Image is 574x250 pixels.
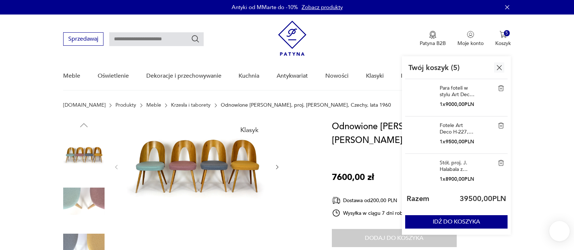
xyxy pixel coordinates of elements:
[171,102,211,108] a: Krzesła i taborety
[500,31,507,38] img: Ikona koszyka
[332,196,419,205] div: Dostawa od 200,00 PLN
[408,63,460,73] p: Twój koszyk ( 5 )
[146,62,221,90] a: Dekoracje i przechowywanie
[332,171,374,184] p: 7600,00 zł
[440,138,476,145] p: 1 x 9500,00 PLN
[332,196,341,205] img: Ikona dostawy
[332,209,419,217] div: Wysyłka w ciągu 7 dni roboczych
[420,40,446,47] p: Patyna B2B
[325,62,349,90] a: Nowości
[440,85,476,98] a: Para foteli w stylu Art Deco projektu [PERSON_NAME] Halabali z lat 30., [GEOGRAPHIC_DATA].
[408,122,434,148] img: Fotele Art Deco H-227, Czechosłowacja, lata 30. ubiegłego wieku. Proj. J. Halabala.
[495,31,511,47] button: 5Koszyk
[420,31,446,47] button: Patyna B2B
[440,160,476,173] a: Stół, proj. J. Halabala z pierwszej poł. XX wieku, Czechosłowacja.
[146,102,161,108] a: Meble
[498,122,504,129] img: Fotele Art Deco H-227, Czechosłowacja, lata 30. ubiegłego wieku. Proj. J. Halabala.
[467,31,474,38] img: Ikonka użytkownika
[504,30,510,36] div: 5
[429,31,436,39] img: Ikona medalu
[498,160,504,166] img: Stół, proj. J. Halabala z pierwszej poł. XX wieku, Czechosłowacja.
[115,102,136,108] a: Produkty
[457,31,484,47] a: Ikonka użytkownikaMoje konto
[127,120,267,213] img: Zdjęcie produktu Odnowione Krzesła Jadalniane, proj. A. Suman, Czechy, lata 1960
[63,32,103,46] button: Sprzedawaj
[460,194,506,204] p: 39500,00 PLN
[221,102,391,108] p: Odnowione [PERSON_NAME], proj. [PERSON_NAME], Czechy, lata 1960
[408,160,434,185] img: Stół, proj. J. Halabala z pierwszej poł. XX wieku, Czechosłowacja.
[63,37,103,42] a: Sprzedawaj
[302,4,343,11] a: Zobacz produkty
[277,62,308,90] a: Antykwariat
[63,62,80,90] a: Meble
[405,220,508,225] a: IDŹ DO KOSZYKA
[498,85,504,91] img: Para foteli w stylu Art Deco projektu J. Halabali z lat 30., Czechy.
[63,134,105,176] img: Zdjęcie produktu Odnowione Krzesła Jadalniane, proj. A. Suman, Czechy, lata 1960
[232,4,298,11] p: Antyki od MMarte do -10%
[440,122,476,135] a: Fotele Art Deco H-227, Czechosłowacja, lata 30. ubiegłego wieku. Proj. J. [GEOGRAPHIC_DATA].
[366,62,384,90] a: Klasyki
[457,31,484,47] button: Moje konto
[98,62,129,90] a: Oświetlenie
[63,102,106,108] a: [DOMAIN_NAME]
[549,221,570,241] iframe: Smartsupp widget button
[495,40,511,47] p: Koszyk
[440,101,476,108] p: 1 x 9000,00 PLN
[278,21,306,56] img: Patyna - sklep z meblami i dekoracjami vintage
[457,40,484,47] p: Moje konto
[401,62,437,90] a: Ikony designu
[405,215,508,229] button: IDŹ DO KOSZYKA
[408,85,434,110] img: Para foteli w stylu Art Deco projektu J. Halabali z lat 30., Czechy.
[63,181,105,222] img: Zdjęcie produktu Odnowione Krzesła Jadalniane, proj. A. Suman, Czechy, lata 1960
[440,176,476,183] p: 1 x 8900,00 PLN
[407,194,429,204] p: Razem
[191,34,200,43] button: Szukaj
[239,62,259,90] a: Kuchnia
[495,63,504,72] img: Ikona krzyżyka
[332,120,511,147] h1: Odnowione [PERSON_NAME], proj. [PERSON_NAME], Czechy, lata 1960
[236,123,263,138] div: Klasyk
[420,31,446,47] a: Ikona medaluPatyna B2B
